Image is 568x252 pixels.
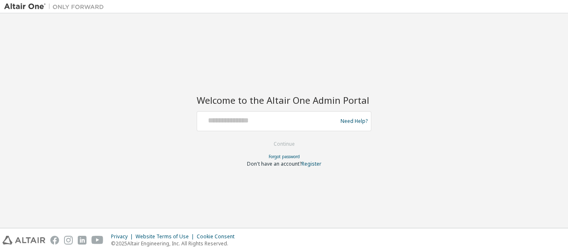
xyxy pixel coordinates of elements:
[301,160,321,167] a: Register
[78,236,86,245] img: linkedin.svg
[136,233,197,240] div: Website Terms of Use
[91,236,104,245] img: youtube.svg
[111,233,136,240] div: Privacy
[197,94,371,106] h2: Welcome to the Altair One Admin Portal
[247,160,301,167] span: Don't have an account?
[2,236,45,245] img: altair_logo.svg
[197,233,240,240] div: Cookie Consent
[111,240,240,247] p: © 2025 Altair Engineering, Inc. All Rights Reserved.
[269,154,300,159] a: Forgot password
[4,2,108,11] img: Altair One
[64,236,73,245] img: instagram.svg
[50,236,59,245] img: facebook.svg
